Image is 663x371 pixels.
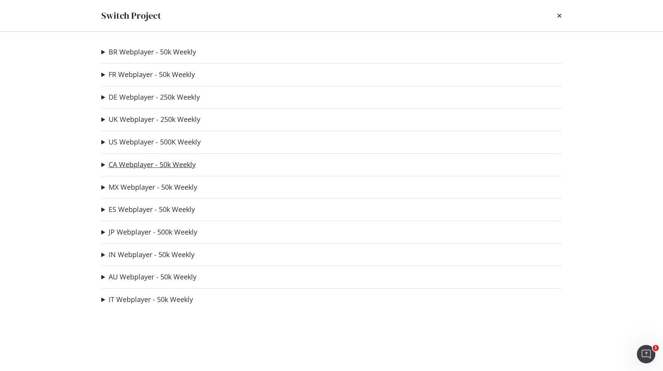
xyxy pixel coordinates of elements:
[101,182,197,192] summary: MX Webplayer - 50k Weekly
[109,71,195,79] a: FR Webplayer - 50k Weekly
[101,160,196,170] summary: CA Webplayer - 50k Weekly
[101,92,200,102] summary: DE Webplayer - 250k Weekly
[101,9,161,22] div: Switch Project
[109,228,197,236] a: JP Webplayer - 500k Weekly
[557,9,562,22] div: times
[109,115,200,123] a: UK Webplayer - 250k Weekly
[109,205,195,213] a: ES Webplayer - 50k Weekly
[637,345,655,363] iframe: Intercom live chat
[109,161,196,169] a: CA Webplayer - 50k Weekly
[101,205,195,215] summary: ES Webplayer - 50k Weekly
[101,250,195,260] summary: IN Webplayer - 50k Weekly
[101,227,197,237] summary: JP Webplayer - 500k Weekly
[101,47,196,57] summary: BR Webplayer - 50k Weekly
[109,295,193,304] a: IT Webplayer - 50k Weekly
[109,273,196,281] a: AU Webplayer - 50k Weekly
[101,137,201,147] summary: US Webplayer - 500K Weekly
[109,251,195,259] a: IN Webplayer - 50k Weekly
[109,138,201,146] a: US Webplayer - 500K Weekly
[109,93,200,101] a: DE Webplayer - 250k Weekly
[101,70,195,80] summary: FR Webplayer - 50k Weekly
[109,48,196,56] a: BR Webplayer - 50k Weekly
[653,345,659,351] span: 1
[101,272,196,282] summary: AU Webplayer - 50k Weekly
[109,183,197,191] a: MX Webplayer - 50k Weekly
[101,295,193,305] summary: IT Webplayer - 50k Weekly
[101,115,200,125] summary: UK Webplayer - 250k Weekly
